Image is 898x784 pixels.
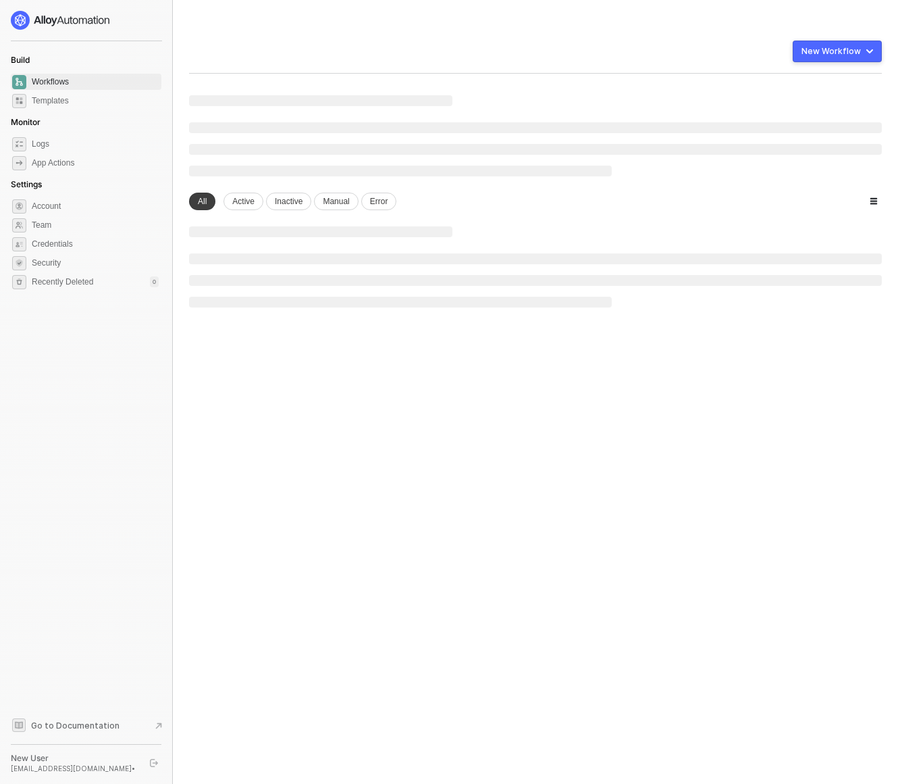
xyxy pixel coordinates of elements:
span: document-arrow [152,719,165,733]
div: Inactive [266,193,311,210]
span: Team [32,217,159,233]
button: New Workflow [793,41,882,62]
span: Account [32,198,159,214]
span: marketplace [12,94,26,108]
img: logo [11,11,111,30]
span: Go to Documentation [31,720,120,731]
span: dashboard [12,75,26,89]
span: security [12,256,26,270]
span: credentials [12,237,26,251]
div: Error [361,193,397,210]
span: Workflows [32,74,159,90]
span: Templates [32,93,159,109]
span: logout [150,759,158,767]
span: Recently Deleted [32,276,93,288]
span: settings [12,275,26,289]
a: Knowledge Base [11,717,162,733]
div: New Workflow [801,46,861,57]
div: 0 [150,276,159,287]
div: Manual [314,193,358,210]
span: icon-logs [12,137,26,151]
span: settings [12,199,26,214]
span: documentation [12,718,26,732]
span: Security [32,255,159,271]
span: icon-app-actions [12,156,26,170]
div: App Actions [32,157,74,169]
span: Settings [11,179,42,189]
span: Build [11,55,30,65]
span: Credentials [32,236,159,252]
span: Logs [32,136,159,152]
div: New User [11,753,138,764]
span: Monitor [11,117,41,127]
div: All [189,193,215,210]
a: logo [11,11,161,30]
div: Active [223,193,263,210]
span: team [12,218,26,232]
div: [EMAIL_ADDRESS][DOMAIN_NAME] • [11,764,138,773]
